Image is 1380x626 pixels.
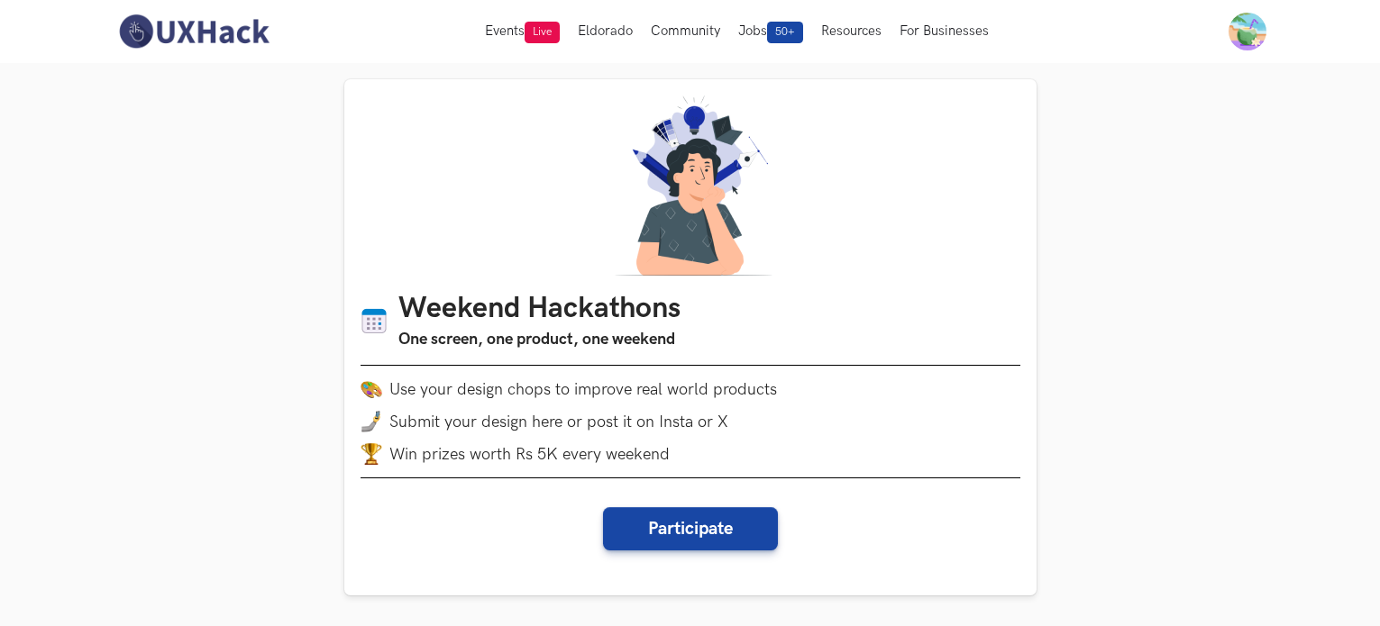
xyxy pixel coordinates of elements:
[361,443,382,465] img: trophy.png
[361,443,1020,465] li: Win prizes worth Rs 5K every weekend
[398,327,681,352] h3: One screen, one product, one weekend
[114,13,274,50] img: UXHack-logo.png
[603,507,778,550] button: Participate
[361,411,382,432] img: mobile-in-hand.png
[767,22,803,43] span: 50+
[361,378,1020,400] li: Use your design chops to improve real world products
[604,95,777,276] img: A designer thinking
[525,22,560,43] span: Live
[361,378,382,400] img: palette.png
[389,413,728,431] span: Submit your design here or post it on Insta or X
[361,307,388,335] img: Calendar icon
[398,292,681,327] h1: Weekend Hackathons
[1229,13,1266,50] img: Your profile pic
